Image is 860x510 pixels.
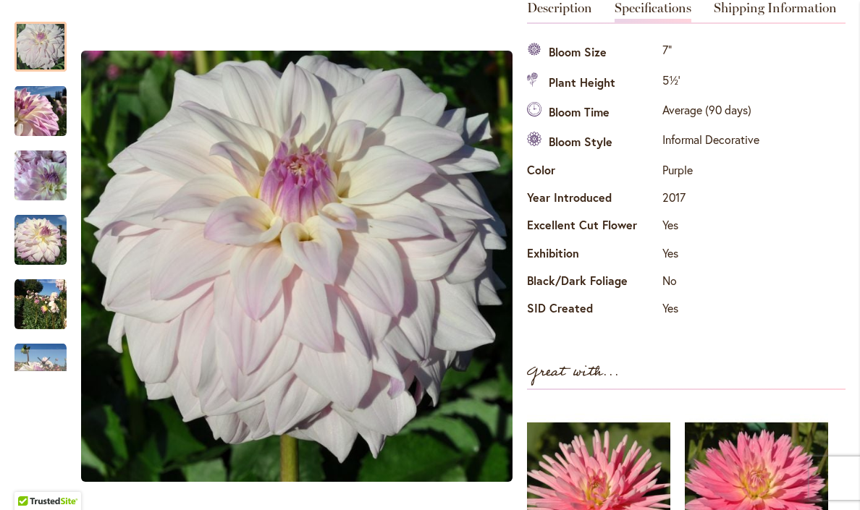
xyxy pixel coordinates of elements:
[527,1,592,22] a: Description
[527,360,620,384] strong: Great with...
[714,1,837,22] a: Shipping Information
[14,85,67,137] img: Who Me?
[81,51,513,482] img: Who Me?
[659,158,763,185] td: Purple
[659,186,763,213] td: 2017
[527,269,659,297] th: Black/Dark Foliage
[527,128,659,158] th: Bloom Style
[527,186,659,213] th: Year Introduced
[659,128,763,158] td: Informal Decorative
[14,214,67,266] img: Who Me?
[615,1,691,22] a: Specifications
[659,269,763,297] td: No
[14,329,81,394] div: Who Me?
[659,213,763,241] td: Yes
[659,98,763,128] td: Average (90 days)
[14,349,67,371] div: Next
[659,38,763,68] td: 7"
[527,158,659,185] th: Color
[659,297,763,324] td: Yes
[14,7,81,72] div: Who Me?
[527,68,659,98] th: Plant Height
[659,241,763,268] td: Yes
[527,98,659,128] th: Bloom Time
[527,213,659,241] th: Excellent Cut Flower
[527,1,846,324] div: Detailed Product Info
[14,136,81,200] div: Who Me?
[14,72,81,136] div: Who Me?
[527,38,659,68] th: Bloom Size
[11,459,51,499] iframe: Launch Accessibility Center
[14,279,67,331] img: Who Me?
[659,68,763,98] td: 5½'
[14,200,81,265] div: Who Me?
[14,265,81,329] div: Who Me?
[527,297,659,324] th: SID Created
[527,241,659,268] th: Exhibition
[14,141,67,211] img: Who Me?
